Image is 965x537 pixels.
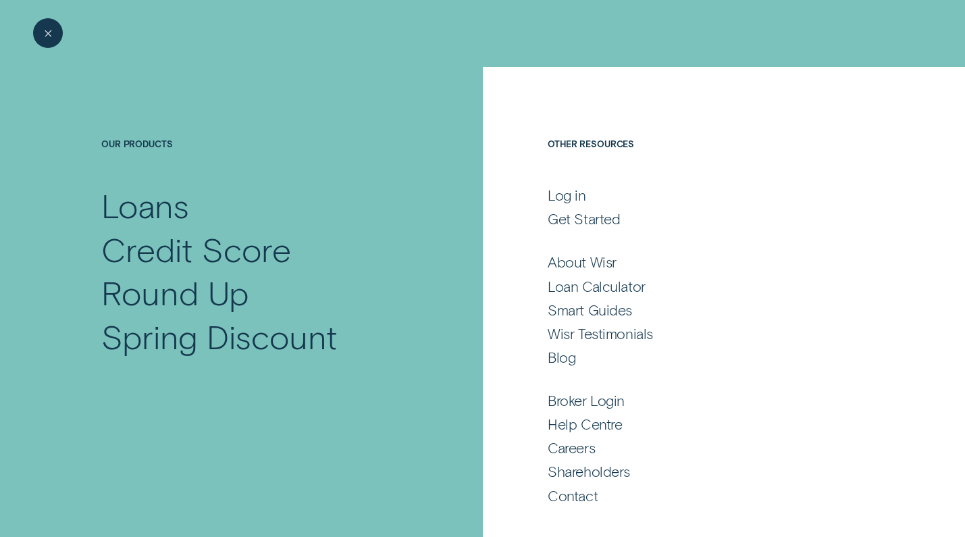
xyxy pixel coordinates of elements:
a: Spring Discount [101,315,413,359]
a: Log in [548,186,863,205]
a: Blog [548,349,863,367]
a: Broker Login [548,392,863,410]
div: Spring Discount [101,315,338,359]
div: Get Started [548,210,620,228]
div: Broker Login [548,392,625,410]
div: Loan Calculator [548,278,646,296]
a: Get Started [548,210,863,228]
a: Credit Score [101,228,413,272]
h4: Other Resources [548,138,863,184]
div: Contact [548,487,598,505]
a: Shareholders [548,463,863,481]
a: Contact [548,487,863,505]
div: Credit Score [101,228,291,272]
div: Log in [548,186,585,205]
div: Round Up [101,271,249,315]
a: Round Up [101,271,413,315]
div: About Wisr [548,253,617,272]
a: Help Centre [548,415,863,434]
div: Help Centre [548,415,622,434]
a: Smart Guides [548,301,863,319]
div: Careers [548,439,595,457]
div: Smart Guides [548,301,632,319]
a: Wisr Testimonials [548,325,863,343]
div: Shareholders [548,463,630,481]
button: Close Menu [33,18,63,49]
a: Loan Calculator [548,278,863,296]
div: Wisr Testimonials [548,325,653,343]
div: Loans [101,184,189,228]
h4: Our Products [101,138,413,184]
div: Blog [548,349,575,367]
a: Careers [548,439,863,457]
a: About Wisr [548,253,863,272]
a: Loans [101,184,413,228]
